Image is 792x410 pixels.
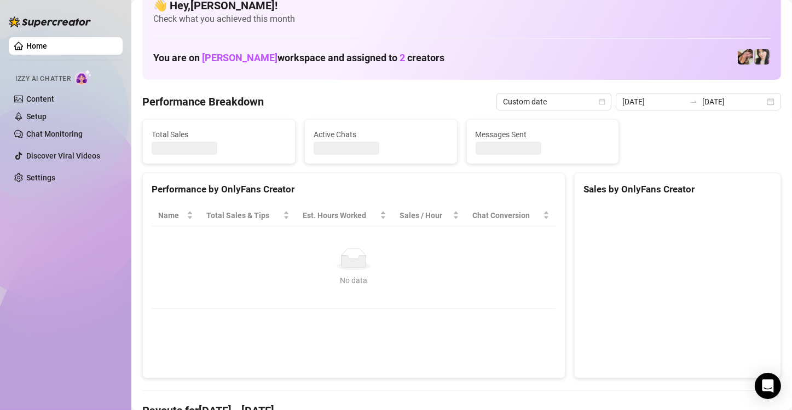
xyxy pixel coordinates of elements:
[755,373,781,399] div: Open Intercom Messenger
[142,94,264,109] h4: Performance Breakdown
[202,52,278,63] span: [PERSON_NAME]
[26,173,55,182] a: Settings
[9,16,91,27] img: logo-BBDzfeDw.svg
[15,74,71,84] span: Izzy AI Chatter
[466,205,556,226] th: Chat Conversion
[702,96,765,108] input: End date
[689,97,698,106] span: to
[583,182,772,197] div: Sales by OnlyFans Creator
[476,128,610,140] span: Messages Sent
[314,128,448,140] span: Active Chats
[152,182,556,197] div: Performance by OnlyFans Creator
[393,205,466,226] th: Sales / Hour
[689,97,698,106] span: swap-right
[599,98,605,105] span: calendar
[26,95,54,103] a: Content
[472,209,540,221] span: Chat Conversion
[26,151,100,160] a: Discover Viral Videos
[152,205,200,226] th: Name
[163,274,545,286] div: No data
[26,112,47,121] a: Setup
[206,209,281,221] span: Total Sales & Tips
[622,96,685,108] input: Start date
[158,209,184,221] span: Name
[503,93,605,110] span: Custom date
[153,13,770,25] span: Check what you achieved this month
[400,52,405,63] span: 2
[303,209,378,221] div: Est. Hours Worked
[153,52,444,64] h1: You are on workspace and assigned to creators
[200,205,296,226] th: Total Sales & Tips
[400,209,451,221] span: Sales / Hour
[26,130,83,138] a: Chat Monitoring
[738,49,753,65] img: Christina
[754,49,770,65] img: Christina
[75,69,92,85] img: AI Chatter
[26,42,47,50] a: Home
[152,128,286,140] span: Total Sales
